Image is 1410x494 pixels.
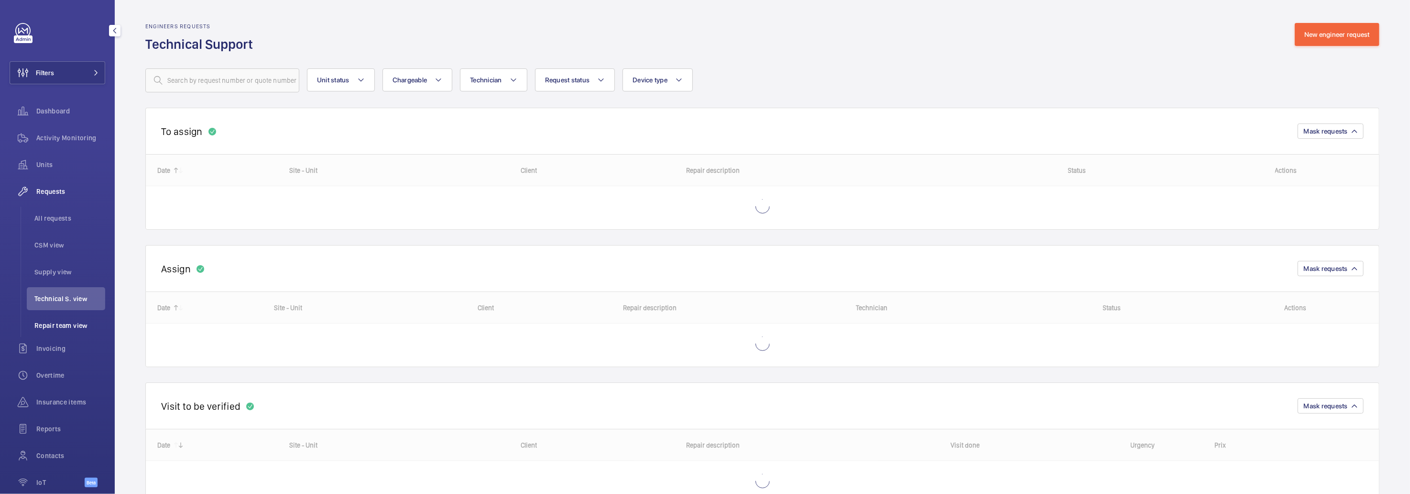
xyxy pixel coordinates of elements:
h1: Technical Support [145,35,259,53]
span: Technician [470,76,502,84]
span: Mask requests [1304,402,1348,410]
span: Mask requests [1304,127,1348,135]
span: Insurance items [36,397,105,407]
button: Mask requests [1298,123,1364,139]
span: Filters [36,68,54,78]
span: All requests [34,213,105,223]
button: Request status [535,68,615,91]
button: Filters [10,61,105,84]
span: Requests [36,187,105,196]
h2: To assign [161,125,203,137]
span: Overtime [36,370,105,380]
span: Technical S. view [34,294,105,303]
span: Invoicing [36,344,105,353]
span: Reports [36,424,105,434]
span: Request status [545,76,590,84]
span: Device type [633,76,667,84]
span: CSM view [34,240,105,250]
button: New engineer request [1295,23,1379,46]
span: Unit status [317,76,350,84]
button: Mask requests [1298,398,1364,414]
h2: Engineers requests [145,23,259,30]
span: Beta [85,478,98,487]
span: IoT [36,478,85,487]
span: Units [36,160,105,169]
button: Chargeable [383,68,453,91]
h2: Visit to be verified [161,400,240,412]
button: Unit status [307,68,375,91]
button: Technician [460,68,527,91]
span: Dashboard [36,106,105,116]
button: Mask requests [1298,261,1364,276]
span: Contacts [36,451,105,460]
input: Search by request number or quote number [145,68,299,92]
span: Repair team view [34,321,105,330]
span: Supply view [34,267,105,277]
button: Device type [623,68,693,91]
span: Mask requests [1304,265,1348,272]
h2: Assign [161,263,191,275]
span: Activity Monitoring [36,133,105,143]
span: Chargeable [393,76,427,84]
